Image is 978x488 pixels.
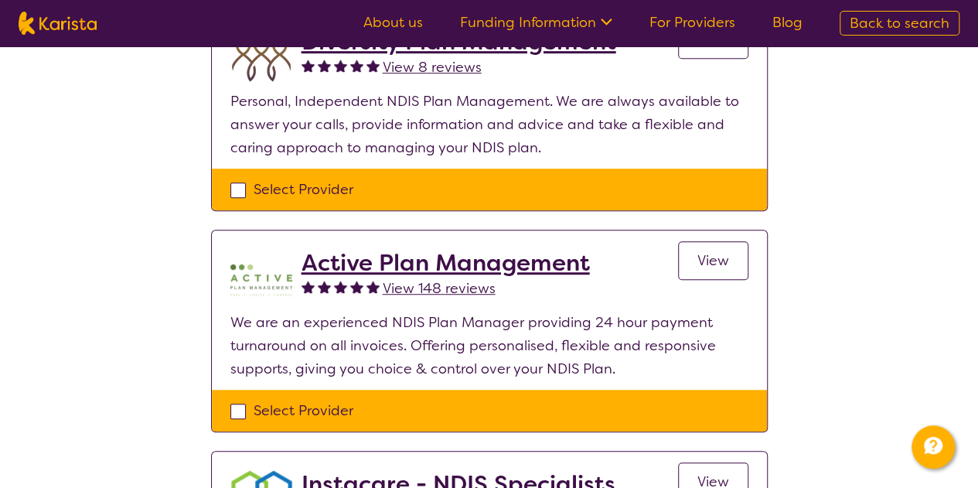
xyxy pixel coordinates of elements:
[350,59,363,72] img: fullstar
[363,13,423,32] a: About us
[383,279,496,298] span: View 148 reviews
[230,311,748,381] p: We are an experienced NDIS Plan Manager providing 24 hour payment turnaround on all invoices. Off...
[302,249,590,277] a: Active Plan Management
[302,59,315,72] img: fullstar
[318,280,331,293] img: fullstar
[230,90,748,159] p: Personal, Independent NDIS Plan Management. We are always available to answer your calls, provide...
[350,280,363,293] img: fullstar
[19,12,97,35] img: Karista logo
[318,59,331,72] img: fullstar
[383,58,482,77] span: View 8 reviews
[678,241,748,280] a: View
[697,251,729,270] span: View
[302,280,315,293] img: fullstar
[649,13,735,32] a: For Providers
[912,425,955,469] button: Channel Menu
[383,277,496,300] a: View 148 reviews
[334,280,347,293] img: fullstar
[366,59,380,72] img: fullstar
[772,13,803,32] a: Blog
[383,56,482,79] a: View 8 reviews
[840,11,959,36] a: Back to search
[460,13,612,32] a: Funding Information
[334,59,347,72] img: fullstar
[850,14,949,32] span: Back to search
[230,28,292,90] img: duqvjtfkvnzb31ymex15.png
[230,249,292,311] img: pypzb5qm7jexfhutod0x.png
[366,280,380,293] img: fullstar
